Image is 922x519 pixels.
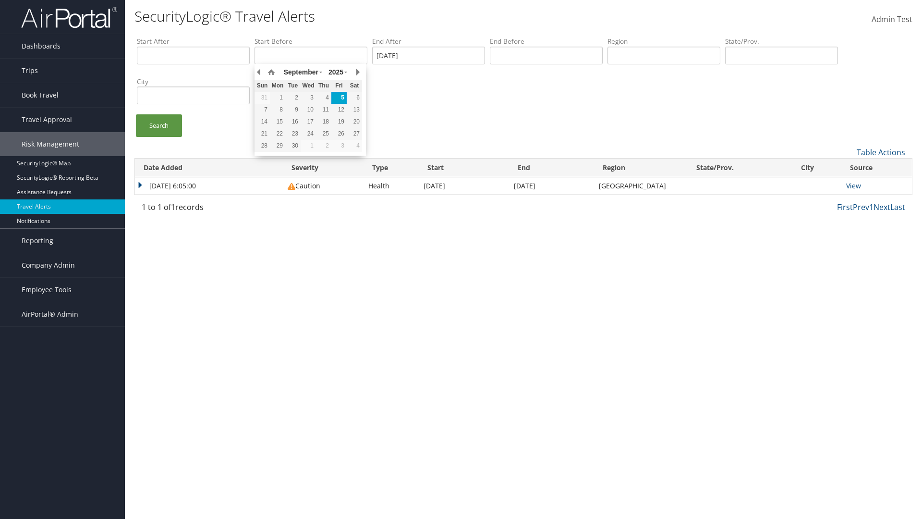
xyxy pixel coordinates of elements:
[347,117,362,126] div: 20
[490,37,603,46] label: End Before
[22,34,61,58] span: Dashboards
[285,80,301,92] th: Tue
[890,202,905,212] a: Last
[301,105,316,114] div: 10
[270,129,285,138] div: 22
[255,93,270,102] div: 31
[725,37,838,46] label: State/Prov.
[331,141,347,150] div: 3
[872,14,912,25] span: Admin Test
[594,177,687,195] td: [GEOGRAPHIC_DATA]
[171,202,175,212] span: 1
[22,59,38,83] span: Trips
[331,129,347,138] div: 26
[301,129,316,138] div: 24
[270,105,285,114] div: 8
[419,159,509,177] th: Start: activate to sort column ascending
[301,141,316,150] div: 1
[372,37,485,46] label: End After
[316,117,331,126] div: 18
[22,108,72,132] span: Travel Approval
[22,132,79,156] span: Risk Management
[509,177,594,195] td: [DATE]
[419,177,509,195] td: [DATE]
[331,105,347,114] div: 12
[688,159,792,177] th: State/Prov.: activate to sort column ascending
[328,68,343,76] span: 2025
[22,229,53,253] span: Reporting
[255,117,270,126] div: 14
[364,177,419,195] td: Health
[509,159,594,177] th: End: activate to sort column ascending
[135,177,283,195] td: [DATE] 6:05:00
[21,6,117,29] img: airportal-logo.png
[837,202,853,212] a: First
[347,105,362,114] div: 13
[135,159,283,177] th: Date Added: activate to sort column ascending
[22,278,72,302] span: Employee Tools
[288,183,295,190] img: alert-flat-solid-caution.png
[873,202,890,212] a: Next
[792,159,841,177] th: City: activate to sort column ascending
[270,93,285,102] div: 1
[270,117,285,126] div: 15
[301,117,316,126] div: 17
[364,159,419,177] th: Type: activate to sort column ascending
[142,201,322,218] div: 1 to 1 of records
[347,129,362,138] div: 27
[331,80,347,92] th: Fri
[22,302,78,326] span: AirPortal® Admin
[872,5,912,35] a: Admin Test
[316,129,331,138] div: 25
[869,202,873,212] a: 1
[22,253,75,277] span: Company Admin
[255,80,270,92] th: Sun
[284,68,318,76] span: September
[136,114,182,137] a: Search
[331,93,347,102] div: 5
[283,159,364,177] th: Severity: activate to sort column ascending
[841,159,912,177] th: Source: activate to sort column ascending
[857,147,905,158] a: Table Actions
[846,181,861,190] a: View
[255,141,270,150] div: 28
[270,141,285,150] div: 29
[285,93,301,102] div: 2
[331,117,347,126] div: 19
[134,6,653,26] h1: SecurityLogic® Travel Alerts
[285,105,301,114] div: 9
[316,80,331,92] th: Thu
[301,80,316,92] th: Wed
[137,77,250,86] label: City
[22,83,59,107] span: Book Travel
[285,129,301,138] div: 23
[137,37,250,46] label: Start After
[607,37,720,46] label: Region
[270,80,285,92] th: Mon
[285,117,301,126] div: 16
[316,141,331,150] div: 2
[594,159,687,177] th: Region: activate to sort column ascending
[853,202,869,212] a: Prev
[301,93,316,102] div: 3
[285,141,301,150] div: 30
[316,105,331,114] div: 11
[347,141,362,150] div: 4
[316,93,331,102] div: 4
[283,177,364,195] td: Caution
[347,93,362,102] div: 6
[347,80,362,92] th: Sat
[255,129,270,138] div: 21
[255,37,367,46] label: Start Before
[255,105,270,114] div: 7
